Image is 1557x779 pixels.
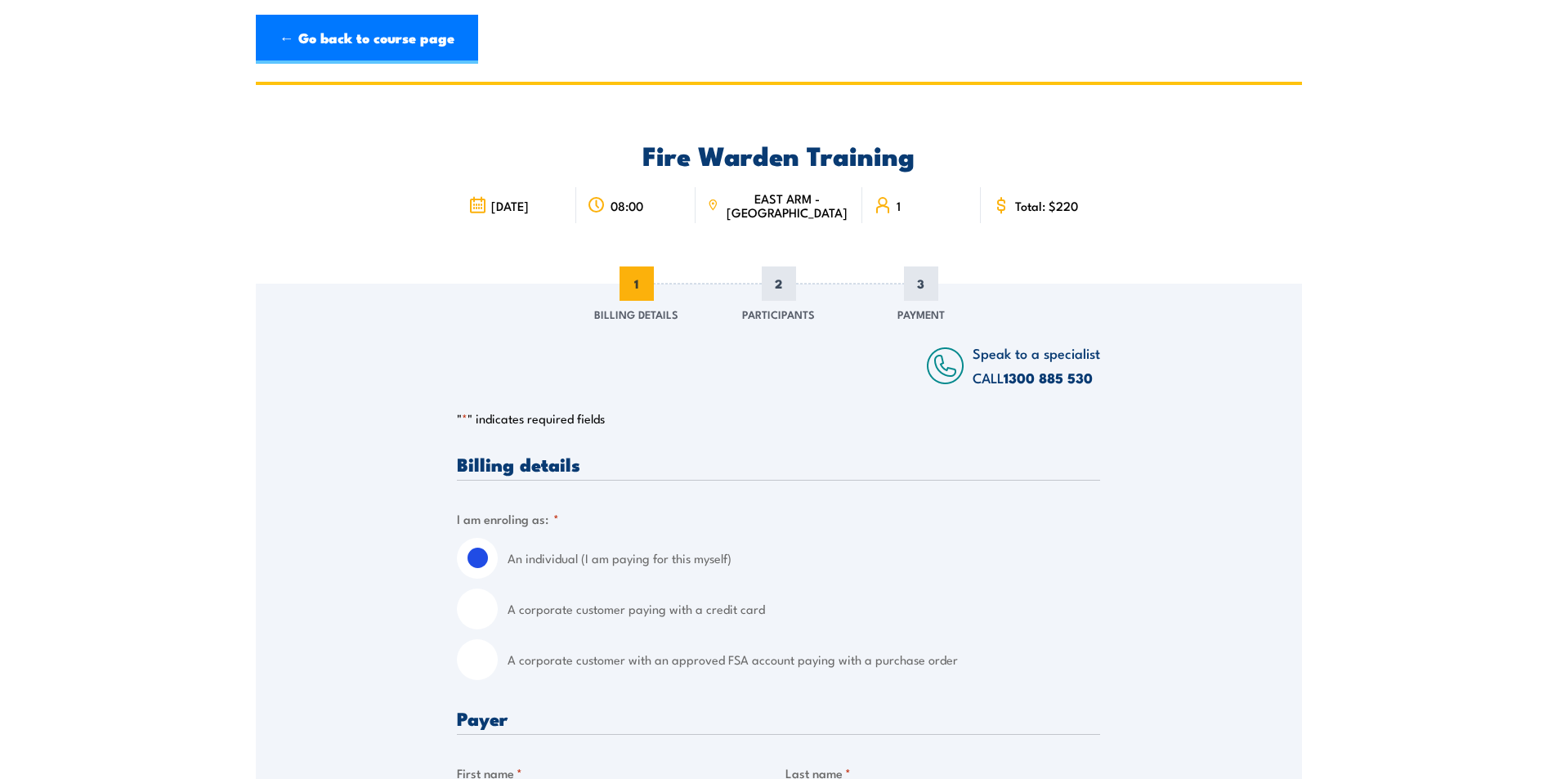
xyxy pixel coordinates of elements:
p: " " indicates required fields [457,410,1100,427]
a: 1300 885 530 [1004,367,1093,388]
label: An individual (I am paying for this myself) [508,538,1100,579]
span: 2 [762,266,796,301]
h3: Billing details [457,454,1100,473]
span: Billing Details [594,306,678,322]
span: EAST ARM - [GEOGRAPHIC_DATA] [723,191,850,219]
span: [DATE] [491,199,529,213]
legend: I am enroling as: [457,509,559,528]
label: A corporate customer with an approved FSA account paying with a purchase order [508,639,1100,680]
h2: Fire Warden Training [457,143,1100,166]
span: Participants [742,306,815,322]
h3: Payer [457,709,1100,728]
span: Payment [897,306,945,322]
span: 3 [904,266,938,301]
a: ← Go back to course page [256,15,478,64]
span: 1 [897,199,901,213]
span: Speak to a specialist CALL [973,342,1100,387]
span: Total: $220 [1015,199,1078,213]
label: A corporate customer paying with a credit card [508,589,1100,629]
span: 08:00 [611,199,643,213]
span: 1 [620,266,654,301]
